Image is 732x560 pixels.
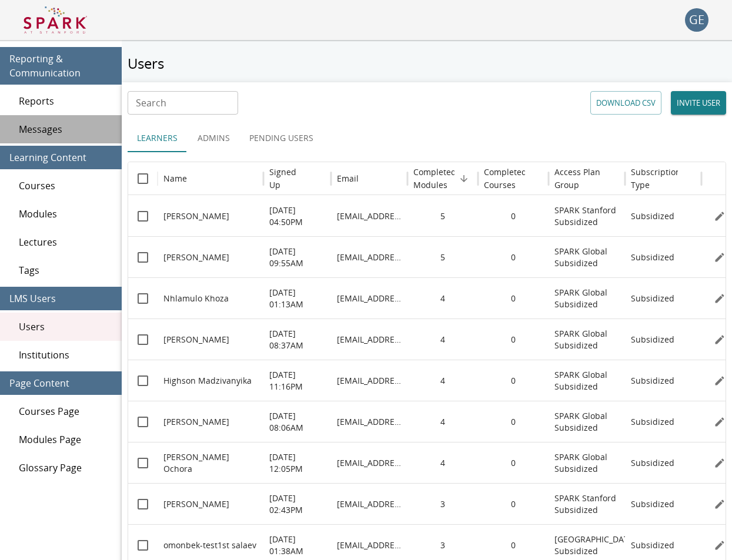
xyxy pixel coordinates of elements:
p: Subsidized [631,210,674,222]
span: Reports [19,94,112,108]
button: Edit [711,331,728,348]
p: [DATE] 09:55AM [269,246,325,269]
div: Name [163,173,187,184]
button: Invite user [671,91,726,115]
p: [DATE] 12:05PM [269,451,325,475]
svg: Edit [714,252,726,263]
p: SPARK Stanford Subsidized [554,492,619,516]
svg: Edit [714,457,726,469]
p: [DATE] 11:16PM [269,369,325,393]
button: Edit [711,290,728,307]
div: atmazhindu@gmail.com [331,236,407,277]
button: Sort [360,170,376,187]
p: Subsidized [631,539,674,551]
span: Reporting & Communication [9,52,112,80]
span: Lectures [19,235,112,249]
p: SPARK Global Subsidized [554,369,619,393]
div: 5 [407,195,478,236]
span: Courses Page [19,404,112,418]
p: [PERSON_NAME] Ochora [163,451,258,475]
button: account of current user [685,8,708,32]
div: 0 [478,401,549,442]
p: [PERSON_NAME] [163,416,229,428]
div: GE [685,8,708,32]
h6: Access Plan Group [554,166,619,192]
div: 4 [407,401,478,442]
div: 0 [478,483,549,524]
button: Sort [526,170,543,187]
button: Edit [711,249,728,266]
span: Tags [19,263,112,277]
div: 0 [478,442,549,483]
img: Logo of SPARK at Stanford [24,6,87,34]
div: 0 [478,360,549,401]
div: 4 [407,318,478,360]
p: [PERSON_NAME] [163,210,229,222]
div: 5 [407,236,478,277]
h6: Subscription Type [631,166,681,192]
p: [DATE] 01:38AM [269,534,325,557]
button: Edit [711,413,728,431]
h6: Completed Modules [413,166,456,192]
div: highsonh@gmail.com [331,360,407,401]
p: Subsidized [631,252,674,263]
div: 0 [478,195,549,236]
h6: Completed Courses [484,166,527,192]
span: Users [19,320,112,334]
div: 4 [407,360,478,401]
p: [DATE] 08:06AM [269,410,325,434]
p: [DATE] 08:37AM [269,328,325,351]
p: Subsidized [631,375,674,387]
div: 0 [478,277,549,318]
p: [DATE] 02:43PM [269,492,325,516]
span: Messages [19,122,112,136]
span: Learning Content [9,150,112,165]
p: Nhlamulo Khoza [163,293,229,304]
div: 4 [407,277,478,318]
span: Courses [19,179,112,193]
span: LMS Users [9,291,112,306]
button: Pending Users [240,124,323,152]
button: Sort [188,170,205,187]
svg: Edit [714,210,726,222]
svg: Edit [714,334,726,346]
div: user types [128,124,726,152]
p: Subsidized [631,416,674,428]
h5: Users [122,54,732,73]
div: adealme@stanford.edu [331,483,407,524]
p: omonbek-test1st salaev [163,539,256,551]
div: Email [337,173,359,184]
button: Edit [711,454,728,472]
h6: Signed Up [269,166,307,192]
div: Maryame.lamsisi@gmail.com [331,401,407,442]
button: Sort [456,170,472,187]
p: SPARK Stanford Subsidized [554,204,619,228]
p: Subsidized [631,293,674,304]
button: Edit [711,536,728,554]
span: Modules Page [19,432,112,447]
span: Modules [19,207,112,221]
svg: Edit [714,539,726,551]
svg: Edit [714,498,726,510]
p: [PERSON_NAME] [163,498,229,510]
svg: Edit [714,416,726,428]
button: Edit [711,207,728,225]
svg: Edit [714,293,726,304]
button: Sort [679,170,696,187]
p: [GEOGRAPHIC_DATA] Subsidized [554,534,637,557]
p: SPARK Global Subsidized [554,451,619,475]
button: Learners [128,124,187,152]
p: Highson Madzivanyika [163,375,252,387]
div: 0 [478,236,549,277]
p: Subsidized [631,334,674,346]
div: hanaa.baba@pasteur.ma [331,318,407,360]
p: SPARK Global Subsidized [554,328,619,351]
p: Subsidized [631,498,674,510]
span: Glossary Page [19,461,112,475]
span: Institutions [19,348,112,362]
div: 53158326@mynwu.ac.za [331,442,407,483]
button: Sort [309,170,325,187]
p: Subsidized [631,457,674,469]
p: [PERSON_NAME] [163,334,229,346]
div: 4 [407,442,478,483]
